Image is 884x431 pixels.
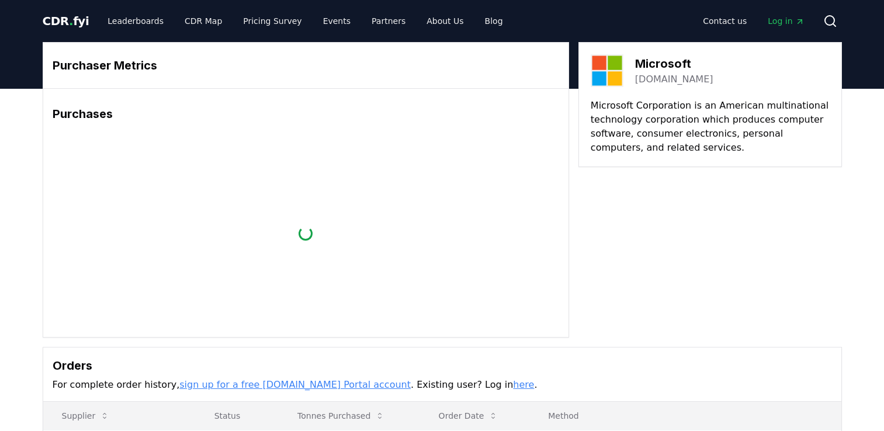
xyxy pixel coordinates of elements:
[53,357,832,374] h3: Orders
[43,14,89,28] span: CDR fyi
[69,14,73,28] span: .
[234,11,311,32] a: Pricing Survey
[417,11,473,32] a: About Us
[591,54,623,87] img: Microsoft-logo
[53,57,559,74] h3: Purchaser Metrics
[43,13,89,29] a: CDR.fyi
[635,72,713,86] a: [DOMAIN_NAME]
[768,15,804,27] span: Log in
[362,11,415,32] a: Partners
[694,11,813,32] nav: Main
[296,224,316,244] div: loading
[98,11,173,32] a: Leaderboards
[758,11,813,32] a: Log in
[53,105,559,123] h3: Purchases
[694,11,756,32] a: Contact us
[635,55,713,72] h3: Microsoft
[288,404,394,427] button: Tonnes Purchased
[179,379,411,390] a: sign up for a free [DOMAIN_NAME] Portal account
[314,11,360,32] a: Events
[591,99,830,155] p: Microsoft Corporation is an American multinational technology corporation which produces computer...
[476,11,512,32] a: Blog
[205,410,269,422] p: Status
[53,378,832,392] p: For complete order history, . Existing user? Log in .
[539,410,831,422] p: Method
[98,11,512,32] nav: Main
[53,404,119,427] button: Supplier
[175,11,231,32] a: CDR Map
[513,379,534,390] a: here
[429,404,508,427] button: Order Date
